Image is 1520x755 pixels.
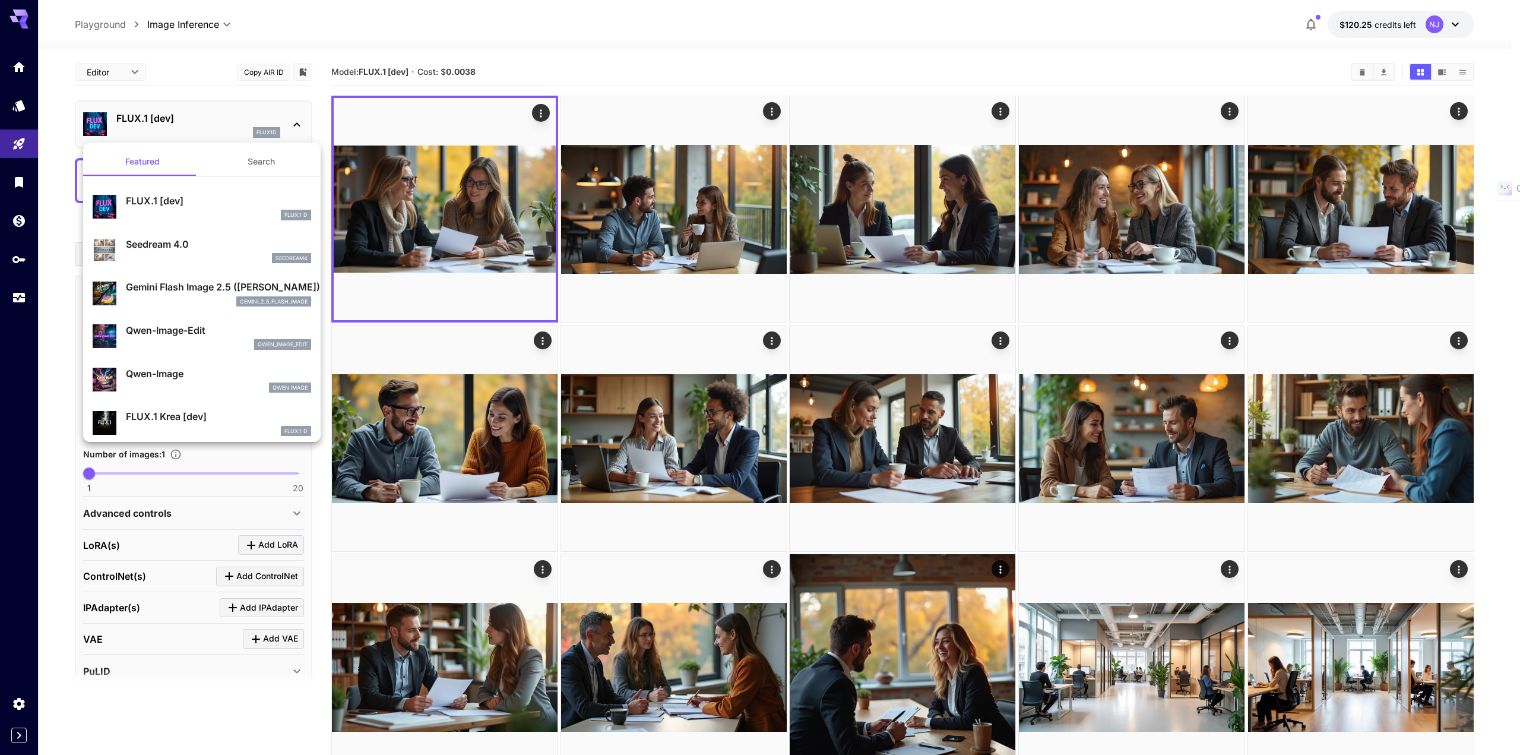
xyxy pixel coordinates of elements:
button: Featured [83,147,202,176]
p: FLUX.1 D [284,211,308,219]
button: Search [202,147,321,176]
p: gemini_2_5_flash_image [240,298,308,306]
div: Qwen-Image-Editqwen_image_edit [93,318,311,355]
div: FLUX.1 Krea [dev]FLUX.1 D [93,405,311,441]
div: FLUX.1 [dev]FLUX.1 D [93,189,311,225]
div: Qwen-ImageQwen Image [93,362,311,398]
p: Qwen Image [273,384,308,392]
div: Gemini Flash Image 2.5 ([PERSON_NAME])gemini_2_5_flash_image [93,275,311,311]
p: Gemini Flash Image 2.5 ([PERSON_NAME]) [126,280,311,294]
p: Qwen-Image-Edit [126,323,311,337]
div: Seedream 4.0seedream4 [93,232,311,268]
p: Seedream 4.0 [126,237,311,251]
p: FLUX.1 Krea [dev] [126,409,311,424]
p: FLUX.1 D [284,427,308,435]
p: qwen_image_edit [258,340,308,349]
p: Qwen-Image [126,367,311,381]
p: FLUX.1 [dev] [126,194,311,208]
p: seedream4 [275,254,308,263]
